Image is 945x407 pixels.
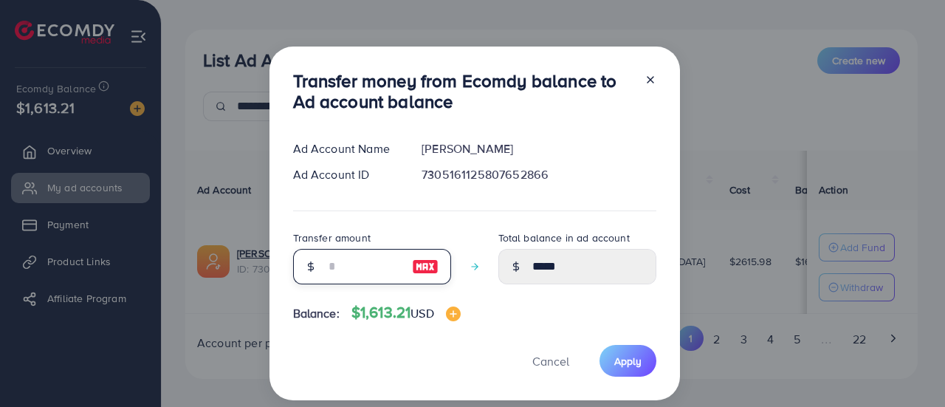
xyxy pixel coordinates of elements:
[446,307,461,321] img: image
[599,345,656,377] button: Apply
[351,304,461,322] h4: $1,613.21
[410,305,433,321] span: USD
[293,230,371,245] label: Transfer amount
[410,166,667,183] div: 7305161125807652866
[882,341,934,396] iframe: Chat
[532,353,569,369] span: Cancel
[293,305,340,322] span: Balance:
[498,230,630,245] label: Total balance in ad account
[614,354,642,369] span: Apply
[412,258,439,276] img: image
[514,345,588,377] button: Cancel
[410,140,667,157] div: [PERSON_NAME]
[293,70,633,113] h3: Transfer money from Ecomdy balance to Ad account balance
[281,166,410,183] div: Ad Account ID
[281,140,410,157] div: Ad Account Name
